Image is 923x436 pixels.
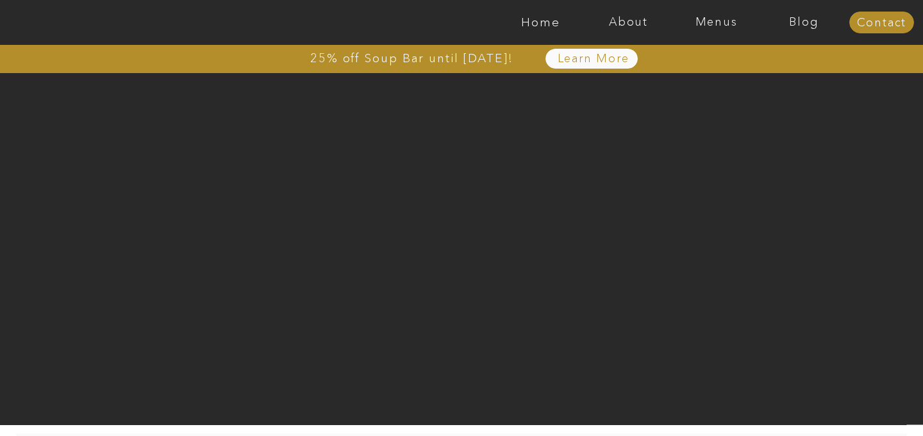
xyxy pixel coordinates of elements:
a: 25% off Soup Bar until [DATE]! [264,52,560,65]
a: Home [497,16,585,29]
a: Contact [849,17,914,29]
a: Learn More [528,53,659,65]
a: Blog [760,16,848,29]
a: Menus [672,16,760,29]
a: About [585,16,672,29]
